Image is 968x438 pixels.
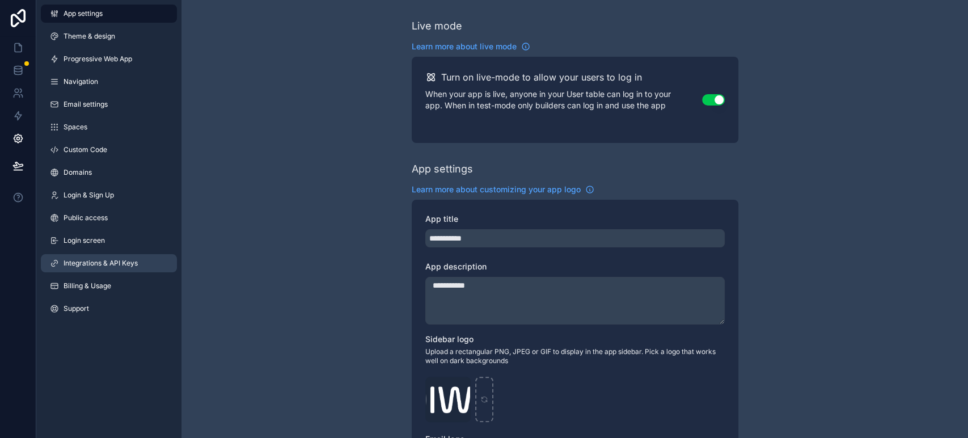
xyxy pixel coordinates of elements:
[64,259,138,268] span: Integrations & API Keys
[41,118,177,136] a: Spaces
[41,277,177,295] a: Billing & Usage
[425,214,458,224] span: App title
[64,304,89,313] span: Support
[41,50,177,68] a: Progressive Web App
[425,262,487,271] span: App description
[41,254,177,272] a: Integrations & API Keys
[64,145,107,154] span: Custom Code
[425,89,702,111] p: When your app is live, anyone in your User table can log in to your app. When in test-mode only b...
[41,209,177,227] a: Public access
[64,32,115,41] span: Theme & design
[425,334,474,344] span: Sidebar logo
[41,73,177,91] a: Navigation
[64,100,108,109] span: Email settings
[64,213,108,222] span: Public access
[64,54,132,64] span: Progressive Web App
[425,347,725,365] span: Upload a rectangular PNG, JPEG or GIF to display in the app sidebar. Pick a logo that works well ...
[412,41,517,52] span: Learn more about live mode
[64,236,105,245] span: Login screen
[64,123,87,132] span: Spaces
[41,163,177,182] a: Domains
[64,168,92,177] span: Domains
[64,77,98,86] span: Navigation
[64,9,103,18] span: App settings
[41,300,177,318] a: Support
[64,191,114,200] span: Login & Sign Up
[412,184,581,195] span: Learn more about customizing your app logo
[412,184,594,195] a: Learn more about customizing your app logo
[41,95,177,113] a: Email settings
[41,141,177,159] a: Custom Code
[64,281,111,290] span: Billing & Usage
[412,41,530,52] a: Learn more about live mode
[412,18,462,34] div: Live mode
[41,231,177,250] a: Login screen
[41,186,177,204] a: Login & Sign Up
[441,70,642,84] h2: Turn on live-mode to allow your users to log in
[41,5,177,23] a: App settings
[412,161,473,177] div: App settings
[41,27,177,45] a: Theme & design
